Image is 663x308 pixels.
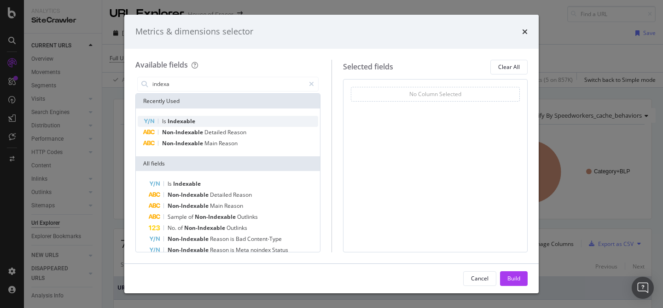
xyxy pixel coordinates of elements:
span: is [230,235,236,243]
span: Non-Indexable [195,213,237,221]
div: times [522,26,528,38]
span: Non-Indexable [162,128,204,136]
button: Clear All [490,60,528,74]
span: No. [168,224,178,232]
span: Main [204,139,219,147]
span: Indexable [173,180,201,188]
span: Is [162,117,168,125]
span: Sample [168,213,188,221]
span: Content-Type [247,235,282,243]
button: Cancel [463,271,496,286]
span: Indexable [168,117,195,125]
span: Non-Indexable [168,246,210,254]
div: Cancel [471,274,489,282]
span: Is [168,180,173,188]
span: Reason [233,191,252,199]
span: Detailed [210,191,233,199]
div: Clear All [498,63,520,71]
span: is [230,246,236,254]
span: Reason [210,235,230,243]
span: of [188,213,195,221]
input: Search by field name [151,77,305,91]
span: Reason [224,202,243,210]
span: Non-Indexable [184,224,227,232]
div: Open Intercom Messenger [632,277,654,299]
span: Main [210,202,224,210]
span: Reason [210,246,230,254]
button: Build [500,271,528,286]
span: Status [272,246,288,254]
div: Available fields [135,60,188,70]
span: of [178,224,184,232]
div: Selected fields [343,62,393,72]
span: Reason [227,128,246,136]
span: Outlinks [227,224,247,232]
span: Non-Indexable [168,191,210,199]
div: Build [507,274,520,282]
div: modal [124,15,539,293]
span: Reason [219,139,238,147]
span: Non-Indexable [162,139,204,147]
div: No Column Selected [409,90,461,98]
span: Meta [236,246,250,254]
span: Non-Indexable [168,202,210,210]
div: Metrics & dimensions selector [135,26,253,38]
span: Bad [236,235,247,243]
span: Detailed [204,128,227,136]
span: Outlinks [237,213,258,221]
div: All fields [136,156,320,171]
div: Recently Used [136,94,320,108]
span: Non-Indexable [168,235,210,243]
span: noindex [250,246,272,254]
